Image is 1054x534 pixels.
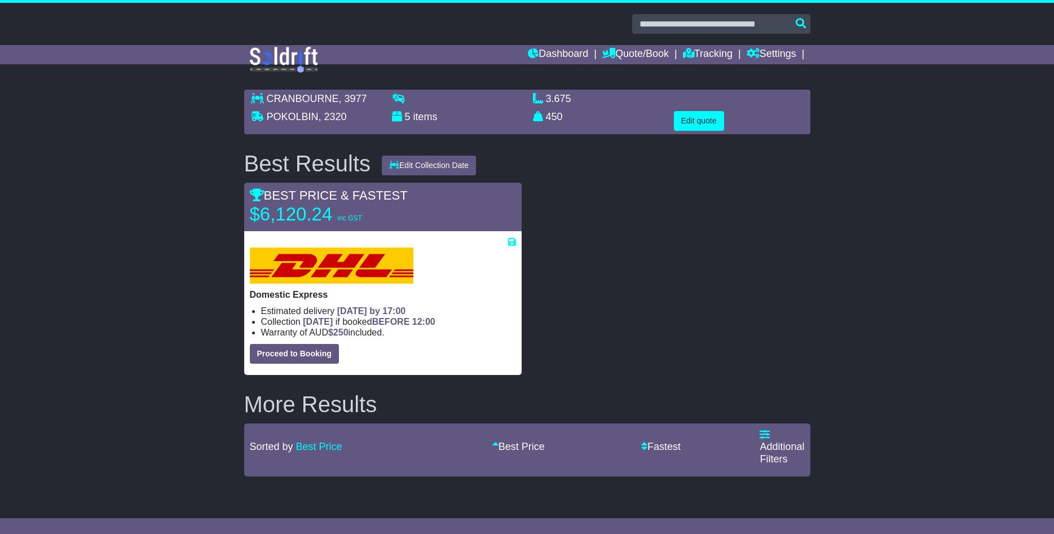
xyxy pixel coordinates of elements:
[546,93,571,104] span: 3.675
[747,45,796,64] a: Settings
[261,327,516,338] li: Warranty of AUD included.
[382,156,476,175] button: Edit Collection Date
[250,289,516,300] p: Domestic Express
[683,45,733,64] a: Tracking
[405,111,411,122] span: 5
[337,214,361,222] span: inc GST
[674,111,724,131] button: Edit quote
[303,317,333,326] span: [DATE]
[760,429,804,465] a: Additional Filters
[339,93,367,104] span: , 3977
[319,111,347,122] span: , 2320
[546,111,563,122] span: 450
[250,188,408,202] span: BEST PRICE & FASTEST
[337,306,406,316] span: [DATE] by 17:00
[239,151,377,176] div: Best Results
[528,45,588,64] a: Dashboard
[328,328,349,337] span: $
[267,93,339,104] span: CRANBOURNE
[261,306,516,316] li: Estimated delivery
[372,317,410,326] span: BEFORE
[303,317,435,326] span: if booked
[250,344,339,364] button: Proceed to Booking
[250,441,293,452] span: Sorted by
[492,441,545,452] a: Best Price
[641,441,681,452] a: Fastest
[267,111,319,122] span: POKOLBIN
[412,317,435,326] span: 12:00
[602,45,669,64] a: Quote/Book
[296,441,342,452] a: Best Price
[261,316,516,327] li: Collection
[250,248,413,284] img: DHL: Domestic Express
[244,392,810,417] h2: More Results
[333,328,349,337] span: 250
[413,111,438,122] span: items
[250,203,391,226] p: $6,120.24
